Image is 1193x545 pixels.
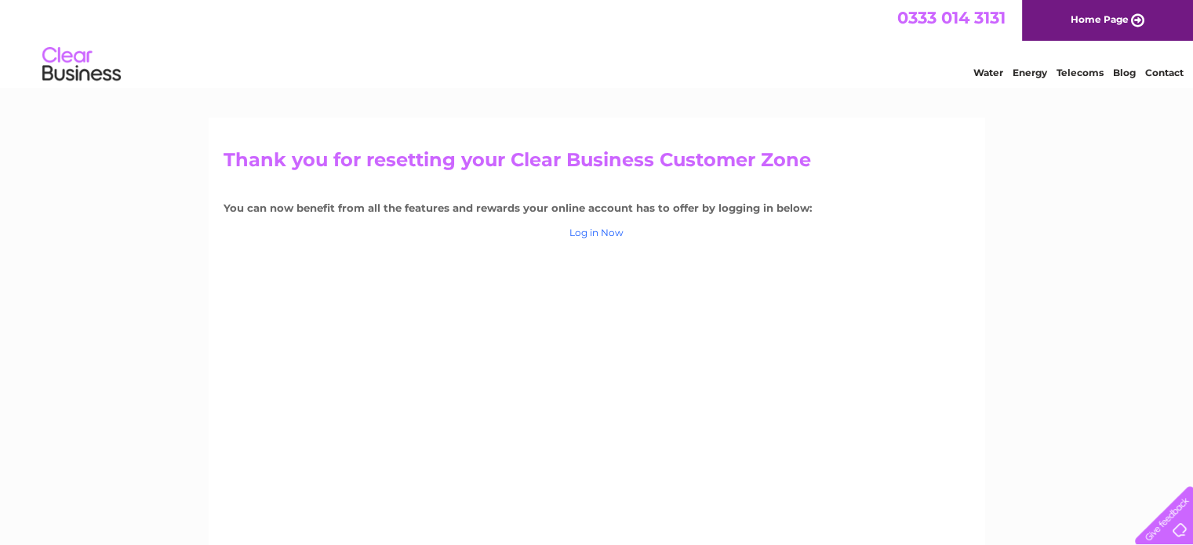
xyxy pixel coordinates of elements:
img: logo.png [42,41,122,89]
a: Log in Now [569,227,624,238]
h2: Thank you for resetting your Clear Business Customer Zone [224,149,970,179]
a: Telecoms [1057,67,1104,78]
a: Water [973,67,1003,78]
h4: You can now benefit from all the features and rewards your online account has to offer by logging... [224,202,970,214]
a: Energy [1013,67,1047,78]
a: Contact [1145,67,1184,78]
a: 0333 014 3131 [897,8,1006,27]
div: Clear Business is a trading name of Verastar Limited (registered in [GEOGRAPHIC_DATA] No. 3667643... [227,9,968,76]
a: Blog [1113,67,1136,78]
